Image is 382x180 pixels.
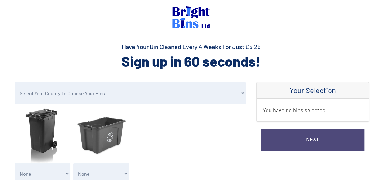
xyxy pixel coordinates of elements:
h4: Your Selection [263,86,363,95]
p: You have no bins selected [263,105,363,115]
img: general.jpg [15,107,71,163]
h2: Sign up in 60 seconds! [13,52,369,70]
h4: Have Your Bin Cleaned Every 4 Weeks For Just £5.25 [13,42,369,51]
a: Next [261,129,364,151]
img: recyclingBlackBox.jpg [73,107,129,163]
